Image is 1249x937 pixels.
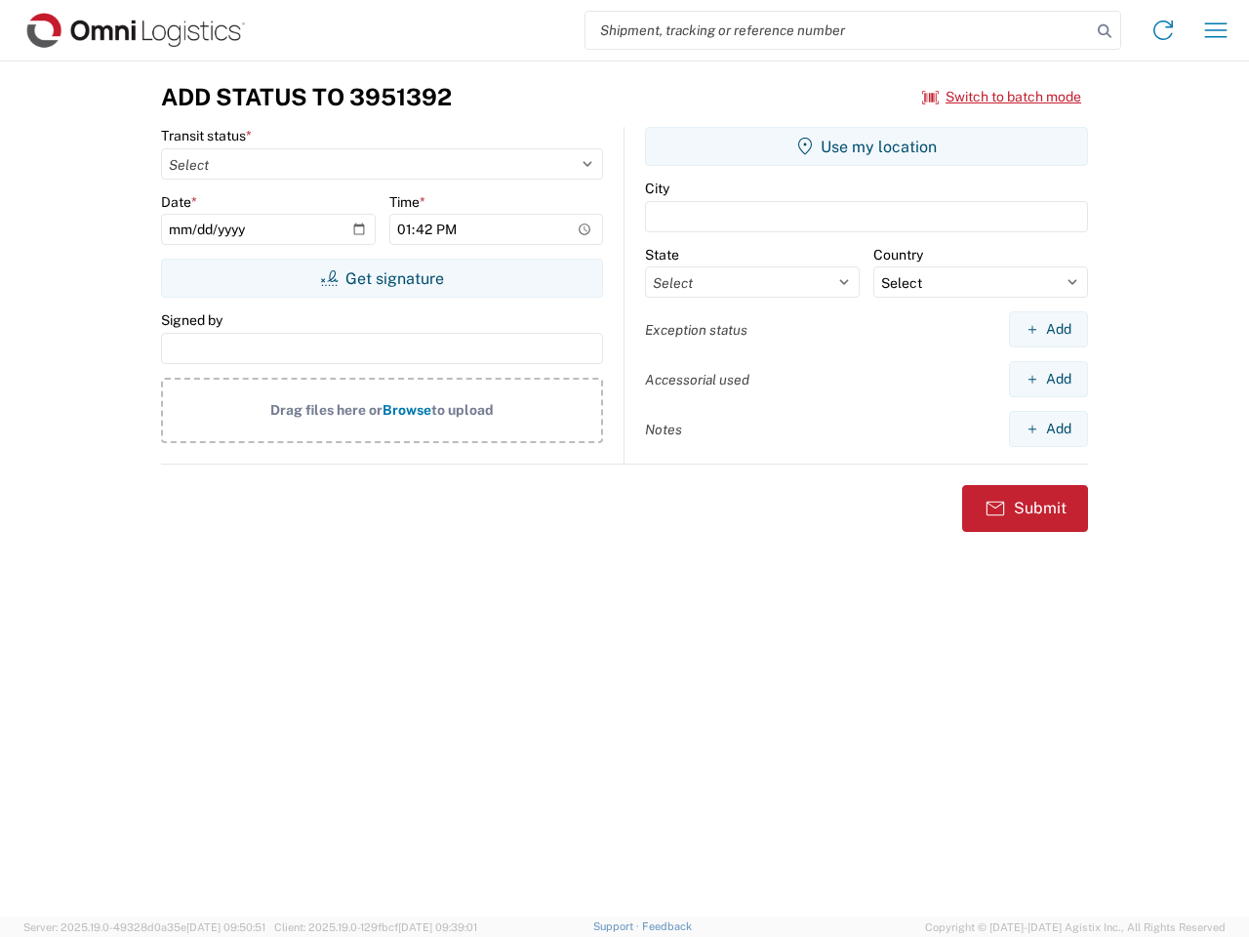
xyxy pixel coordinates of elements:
[383,402,431,418] span: Browse
[398,921,477,933] span: [DATE] 09:39:01
[645,421,682,438] label: Notes
[585,12,1091,49] input: Shipment, tracking or reference number
[645,321,747,339] label: Exception status
[593,920,642,932] a: Support
[925,918,1226,936] span: Copyright © [DATE]-[DATE] Agistix Inc., All Rights Reserved
[645,371,749,388] label: Accessorial used
[1009,361,1088,397] button: Add
[389,193,425,211] label: Time
[161,193,197,211] label: Date
[642,920,692,932] a: Feedback
[270,402,383,418] span: Drag files here or
[161,311,222,329] label: Signed by
[161,127,252,144] label: Transit status
[274,921,477,933] span: Client: 2025.19.0-129fbcf
[873,246,923,264] label: Country
[161,259,603,298] button: Get signature
[161,83,452,111] h3: Add Status to 3951392
[23,921,265,933] span: Server: 2025.19.0-49328d0a35e
[645,180,669,197] label: City
[431,402,494,418] span: to upload
[922,81,1081,113] button: Switch to batch mode
[645,127,1088,166] button: Use my location
[1009,311,1088,347] button: Add
[1009,411,1088,447] button: Add
[186,921,265,933] span: [DATE] 09:50:51
[645,246,679,264] label: State
[962,485,1088,532] button: Submit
